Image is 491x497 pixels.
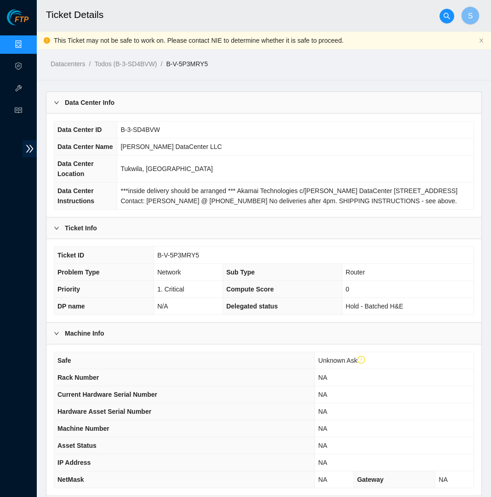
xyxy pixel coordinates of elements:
a: B-V-5P3MRY5 [166,60,208,68]
span: Sub Type [226,268,255,276]
span: Network [157,268,181,276]
span: NA [318,425,327,432]
span: / [89,60,91,68]
span: Data Center Name [57,143,113,150]
span: search [440,12,454,20]
a: Datacenters [51,60,85,68]
span: N/A [157,303,168,310]
button: search [440,9,454,23]
a: Akamai TechnologiesFTP [7,17,29,29]
a: Todos (B-3-SD4BVW) [94,60,157,68]
span: Problem Type [57,268,100,276]
span: B-V-5P3MRY5 [157,251,199,259]
b: Data Center Info [65,97,114,108]
span: NA [318,442,327,449]
span: Hold - Batched H&E [346,303,403,310]
span: exclamation-circle [357,356,365,364]
span: B-3-SD4BVW [120,126,160,133]
span: IP Address [57,459,91,466]
span: Hardware Asset Serial Number [57,408,151,415]
span: NetMask [57,476,84,483]
b: Machine Info [65,328,104,338]
span: NA [318,459,327,466]
button: S [461,6,480,25]
span: close [479,38,484,43]
span: ***inside delivery should be arranged *** Akamai Technologies c/[PERSON_NAME] DataCenter [STREET_... [120,187,457,205]
span: [PERSON_NAME] DataCenter LLC [120,143,222,150]
span: right [54,331,59,336]
span: Machine Number [57,425,109,432]
span: NA [439,476,447,483]
span: Priority [57,286,80,293]
span: Router [346,268,365,276]
span: Safe [57,357,71,364]
span: right [54,100,59,105]
button: close [479,38,484,44]
span: / [161,60,163,68]
span: Current Hardware Serial Number [57,391,157,398]
b: Ticket Info [65,223,97,233]
img: Akamai Technologies [7,9,46,25]
span: 1. Critical [157,286,184,293]
span: NA [318,408,327,415]
span: Gateway [357,476,384,483]
span: DP name [57,303,85,310]
span: double-right [23,140,37,157]
span: read [15,103,22,121]
span: Data Center Instructions [57,187,94,205]
span: Tukwila, [GEOGRAPHIC_DATA] [120,165,212,172]
span: Unknown Ask [318,357,365,364]
div: Ticket Info [46,217,481,239]
span: Data Center Location [57,160,94,177]
span: 0 [346,286,349,293]
span: Delegated status [226,303,278,310]
span: Rack Number [57,374,99,381]
div: Data Center Info [46,92,481,113]
span: FTP [15,16,29,24]
div: Machine Info [46,323,481,344]
span: NA [318,374,327,381]
span: right [54,225,59,231]
span: NA [318,476,327,483]
span: Ticket ID [57,251,84,259]
span: NA [318,391,327,398]
span: Asset Status [57,442,97,449]
span: Data Center ID [57,126,102,133]
span: S [468,10,473,22]
span: Compute Score [226,286,274,293]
